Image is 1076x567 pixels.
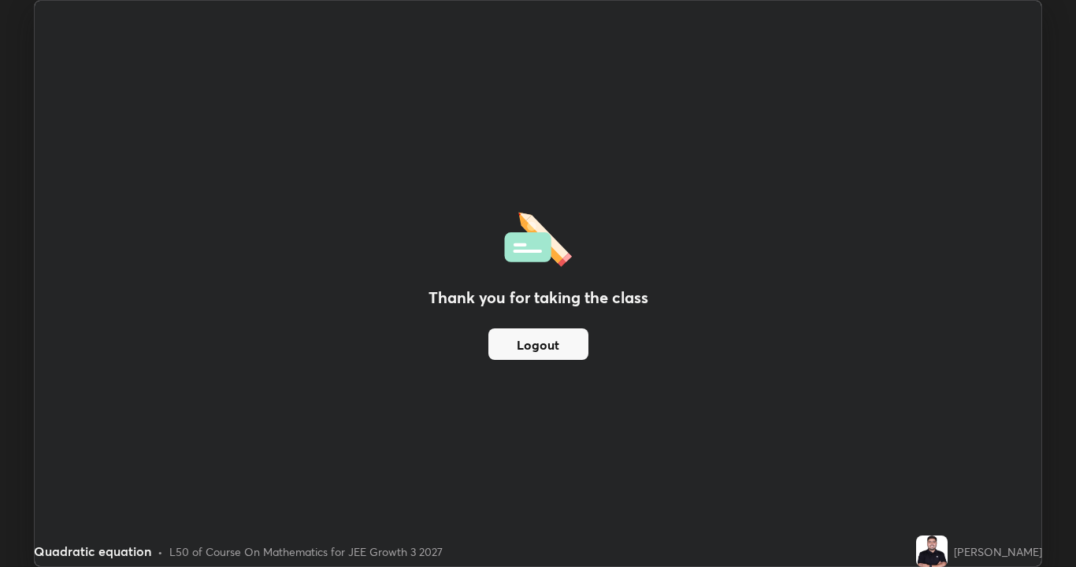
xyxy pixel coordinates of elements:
[954,543,1042,560] div: [PERSON_NAME]
[916,535,948,567] img: 88b35569a0e241a390a6729fd819ed65.jpg
[34,542,151,561] div: Quadratic equation
[429,286,648,309] h2: Thank you for taking the class
[488,328,588,360] button: Logout
[158,543,163,560] div: •
[504,207,572,267] img: offlineFeedback.1438e8b3.svg
[169,543,443,560] div: L50 of Course On Mathematics for JEE Growth 3 2027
